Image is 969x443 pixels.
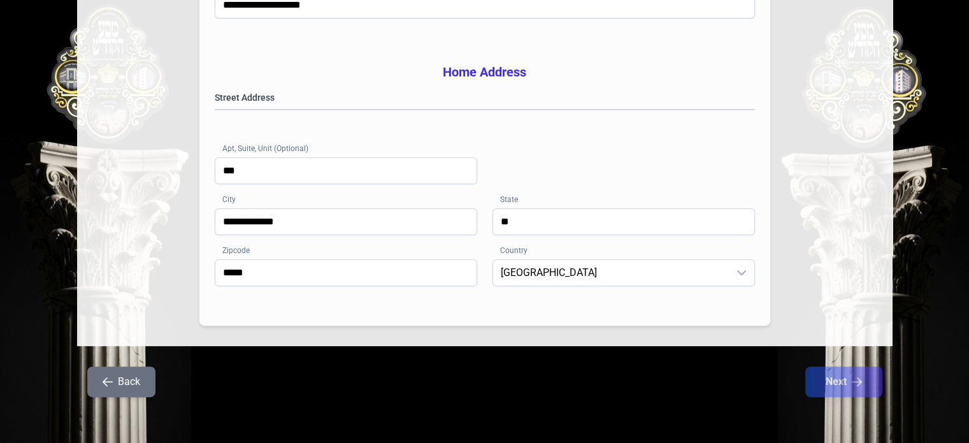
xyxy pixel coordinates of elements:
[493,260,729,286] span: United States
[729,260,754,286] div: dropdown trigger
[215,91,755,104] label: Street Address
[215,63,755,81] h3: Home Address
[87,367,155,397] button: Back
[805,367,882,397] button: Next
